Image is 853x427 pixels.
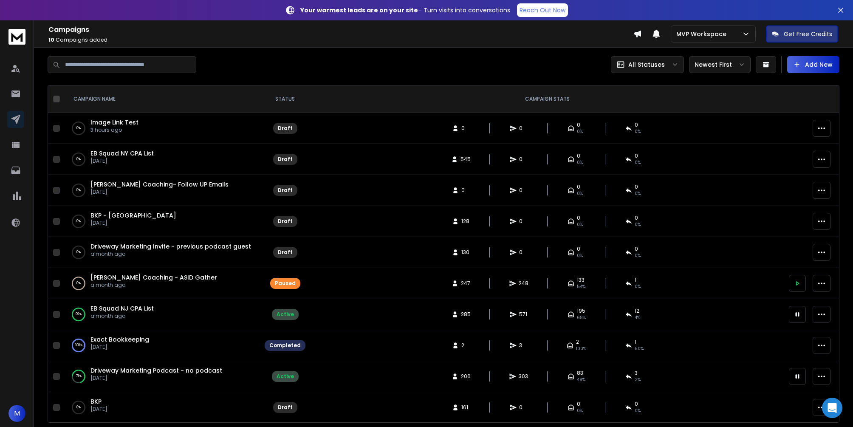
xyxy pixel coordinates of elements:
[63,392,260,423] td: 0%BKP[DATE]
[461,125,470,132] span: 0
[63,237,260,268] td: 0%Driveway Marketing Invite - previous podcast guesta month ago
[461,187,470,194] span: 0
[577,215,580,221] span: 0
[63,330,260,361] td: 100%Exact Bookkeeping[DATE]
[90,189,229,195] p: [DATE]
[90,149,154,158] a: EB Squad NY CPA List
[635,128,641,135] span: 0%
[577,277,585,283] span: 133
[577,128,583,135] span: 0%
[63,113,260,144] td: 0%Image Link Test3 hours ago
[63,299,260,330] td: 99%EB Squad NJ CPA Lista month ago
[90,273,217,282] a: [PERSON_NAME] Coaching - ASID Gather
[278,125,293,132] div: Draft
[75,341,82,350] p: 100 %
[635,153,638,159] span: 0
[635,407,641,414] span: 0%
[90,282,217,288] p: a month ago
[577,221,583,228] span: 0%
[461,280,470,287] span: 247
[90,180,229,189] a: [PERSON_NAME] Coaching- Follow UP Emails
[635,122,638,128] span: 0
[635,246,638,252] span: 0
[822,398,842,418] div: Open Intercom Messenger
[76,372,82,381] p: 71 %
[90,118,138,127] span: Image Link Test
[577,376,585,383] span: 48 %
[635,339,636,345] span: 1
[278,404,293,411] div: Draft
[277,311,294,318] div: Active
[628,60,665,69] p: All Statuses
[577,246,580,252] span: 0
[260,85,311,113] th: STATUS
[278,249,293,256] div: Draft
[76,155,81,164] p: 0 %
[63,85,260,113] th: CAMPAIGN NAME
[90,366,222,375] a: Driveway Marketing Podcast - no podcast
[90,251,251,257] p: a month ago
[766,25,838,42] button: Get Free Credits
[90,158,154,164] p: [DATE]
[90,397,102,406] a: BKP
[577,407,583,414] span: 0%
[90,304,154,313] a: EB Squad NJ CPA List
[519,125,528,132] span: 0
[576,339,579,345] span: 2
[90,211,176,220] a: BKP - [GEOGRAPHIC_DATA]
[461,373,471,380] span: 206
[635,370,638,376] span: 3
[76,248,81,257] p: 0 %
[577,308,585,314] span: 195
[519,404,528,411] span: 0
[635,221,641,228] span: 0%
[278,218,293,225] div: Draft
[63,144,260,175] td: 0%EB Squad NY CPA List[DATE]
[635,184,638,190] span: 0
[577,283,585,290] span: 54 %
[300,6,418,14] strong: Your warmest leads are on your site
[519,342,528,349] span: 3
[461,311,471,318] span: 285
[577,401,580,407] span: 0
[63,268,260,299] td: 0%[PERSON_NAME] Coaching - ASID Gathera month ago
[461,249,470,256] span: 130
[635,283,641,290] span: 0 %
[76,279,81,288] p: 0 %
[676,30,730,38] p: MVP Workspace
[635,345,644,352] span: 50 %
[635,159,641,166] span: 0%
[577,370,583,376] span: 83
[278,187,293,194] div: Draft
[519,187,528,194] span: 0
[635,190,641,197] span: 0%
[461,404,470,411] span: 161
[787,56,839,73] button: Add New
[635,376,641,383] span: 2 %
[275,280,296,287] div: Paused
[635,277,636,283] span: 1
[48,36,54,43] span: 10
[577,314,586,321] span: 68 %
[90,335,149,344] a: Exact Bookkeeping
[519,311,528,318] span: 571
[90,220,176,226] p: [DATE]
[48,25,633,35] h1: Campaigns
[76,217,81,226] p: 0 %
[460,156,471,163] span: 545
[90,242,251,251] a: Driveway Marketing Invite - previous podcast guest
[76,124,81,133] p: 0 %
[63,361,260,392] td: 71%Driveway Marketing Podcast - no podcast[DATE]
[76,403,81,412] p: 0 %
[76,310,82,319] p: 99 %
[519,373,528,380] span: 303
[277,373,294,380] div: Active
[689,56,751,73] button: Newest First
